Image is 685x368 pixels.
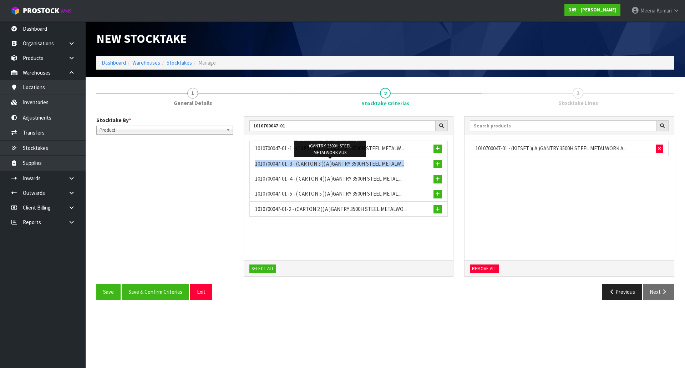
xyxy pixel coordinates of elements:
[476,145,626,152] span: 1010700047-01 - (KITSET )( A )GANTRY 3500H STEEL METALWORK A...
[255,145,404,152] span: 1010700047-01 -1 - (CARTON 1 )( A )GANTRY 3500H STEEL METALW...
[100,126,223,135] span: Product
[96,284,121,299] button: Save
[190,284,212,299] button: Exit
[174,99,212,107] span: General Details
[380,88,391,99] span: 2
[122,284,189,299] button: Save & Confirm Criterias
[255,190,401,197] span: 1010700047-01 -5 - ( CARTON 5 )( A )GANTRY 3500H STEEL METAL...
[96,116,131,124] label: Stocktake By
[102,59,126,66] a: Dashboard
[361,100,409,107] span: Stocktake Criterias
[187,88,198,99] span: 1
[132,59,160,66] a: Warehouses
[558,99,598,107] span: Stocktake Lines
[602,284,642,299] button: Previous
[96,111,674,305] span: Stocktake Criterias
[167,59,192,66] a: Stocktakes
[23,6,59,15] span: ProStock
[656,7,672,14] span: Kumari
[249,264,276,273] button: SELECT ALL
[470,264,499,273] button: REMOVE ALL
[249,120,436,131] input: Search products
[573,88,583,99] span: 3
[198,59,216,66] span: Manage
[255,160,404,167] span: 1010700047-01 -3 - (CARTON 3 )( A )GANTRY 3500H STEEL METALW...
[96,31,187,46] span: New Stocktake
[643,284,674,299] button: Next
[564,4,620,16] a: D05 - [PERSON_NAME]
[294,135,366,157] div: 1010700047-01 -3 - (CARTON 3 )( A )GANTRY 3500H STEEL METALWORK AUS
[470,120,656,131] input: Search products
[11,6,20,15] img: cube-alt.png
[255,175,401,182] span: 1010700047-01 -4 - ( CARTON 4 )( A )GANTRY 3500H STEEL METAL...
[255,206,407,212] span: 1010700047-01-2 - (CARTON 2 )( A )GANTRY 3500H STEEL METALWO...
[568,7,616,13] strong: D05 - [PERSON_NAME]
[640,7,655,14] span: Meena
[61,8,72,15] small: WMS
